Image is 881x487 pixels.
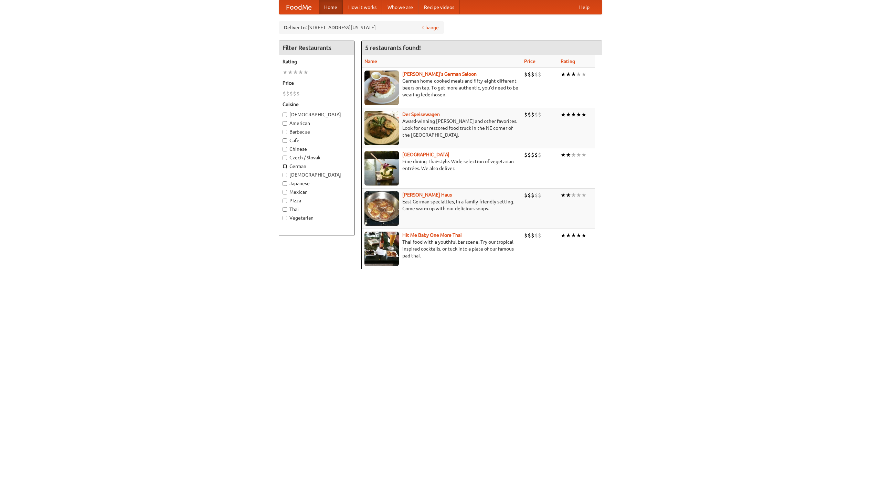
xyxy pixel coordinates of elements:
input: Cafe [283,138,287,143]
li: ★ [566,151,571,159]
a: Rating [561,59,575,64]
li: $ [531,151,534,159]
input: Czech / Slovak [283,156,287,160]
p: German home-cooked meals and fifty-eight different beers on tap. To get more authentic, you'd nee... [364,77,519,98]
label: American [283,120,351,127]
label: Chinese [283,146,351,152]
li: $ [534,71,538,78]
input: [DEMOGRAPHIC_DATA] [283,173,287,177]
li: ★ [571,191,576,199]
input: Chinese [283,147,287,151]
li: ★ [581,232,586,239]
li: $ [289,90,293,97]
li: $ [538,111,541,118]
input: Pizza [283,199,287,203]
input: Barbecue [283,130,287,134]
a: Home [319,0,343,14]
li: ★ [576,232,581,239]
p: Thai food with a youthful bar scene. Try our tropical inspired cocktails, or tuck into a plate of... [364,239,519,259]
input: Mexican [283,190,287,194]
a: Name [364,59,377,64]
li: $ [524,111,528,118]
li: $ [528,191,531,199]
a: Change [422,24,439,31]
li: $ [528,232,531,239]
p: Award-winning [PERSON_NAME] and other favorites. Look for our restored food truck in the NE corne... [364,118,519,138]
li: ★ [288,68,293,76]
a: [GEOGRAPHIC_DATA] [402,152,449,157]
li: $ [538,232,541,239]
label: [DEMOGRAPHIC_DATA] [283,171,351,178]
input: German [283,164,287,169]
li: $ [528,151,531,159]
li: ★ [561,151,566,159]
li: ★ [566,111,571,118]
a: Der Speisewagen [402,112,440,117]
label: Vegetarian [283,214,351,221]
img: speisewagen.jpg [364,111,399,145]
label: Japanese [283,180,351,187]
label: Pizza [283,197,351,204]
li: ★ [576,111,581,118]
li: ★ [561,232,566,239]
h4: Filter Restaurants [279,41,354,55]
h5: Price [283,80,351,86]
li: $ [524,151,528,159]
a: FoodMe [279,0,319,14]
li: $ [531,191,534,199]
li: ★ [561,111,566,118]
li: ★ [581,191,586,199]
li: $ [538,151,541,159]
a: Help [574,0,595,14]
ng-pluralize: 5 restaurants found! [365,44,421,51]
a: [PERSON_NAME]'s German Saloon [402,71,477,77]
li: $ [528,111,531,118]
li: $ [528,71,531,78]
li: $ [534,111,538,118]
a: How it works [343,0,382,14]
p: Fine dining Thai-style. Wide selection of vegetarian entrées. We also deliver. [364,158,519,172]
label: [DEMOGRAPHIC_DATA] [283,111,351,118]
label: Mexican [283,189,351,195]
li: ★ [581,71,586,78]
li: $ [531,111,534,118]
h5: Cuisine [283,101,351,108]
img: kohlhaus.jpg [364,191,399,226]
li: $ [534,191,538,199]
li: ★ [298,68,303,76]
div: Deliver to: [STREET_ADDRESS][US_STATE] [279,21,444,34]
li: $ [296,90,300,97]
li: $ [531,232,534,239]
a: Price [524,59,535,64]
a: Who we are [382,0,418,14]
label: Czech / Slovak [283,154,351,161]
li: ★ [581,111,586,118]
input: [DEMOGRAPHIC_DATA] [283,113,287,117]
li: $ [286,90,289,97]
li: ★ [561,71,566,78]
p: East German specialties, in a family-friendly setting. Come warm up with our delicious soups. [364,198,519,212]
input: Vegetarian [283,216,287,220]
input: Thai [283,207,287,212]
li: $ [524,71,528,78]
li: ★ [283,68,288,76]
li: ★ [293,68,298,76]
li: $ [283,90,286,97]
li: ★ [576,71,581,78]
li: $ [524,191,528,199]
a: Hit Me Baby One More Thai [402,232,462,238]
li: ★ [571,151,576,159]
li: $ [524,232,528,239]
li: $ [538,71,541,78]
img: esthers.jpg [364,71,399,105]
a: [PERSON_NAME] Haus [402,192,452,198]
li: $ [531,71,534,78]
li: ★ [576,191,581,199]
li: ★ [566,191,571,199]
h5: Rating [283,58,351,65]
li: ★ [571,232,576,239]
label: Cafe [283,137,351,144]
li: ★ [576,151,581,159]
